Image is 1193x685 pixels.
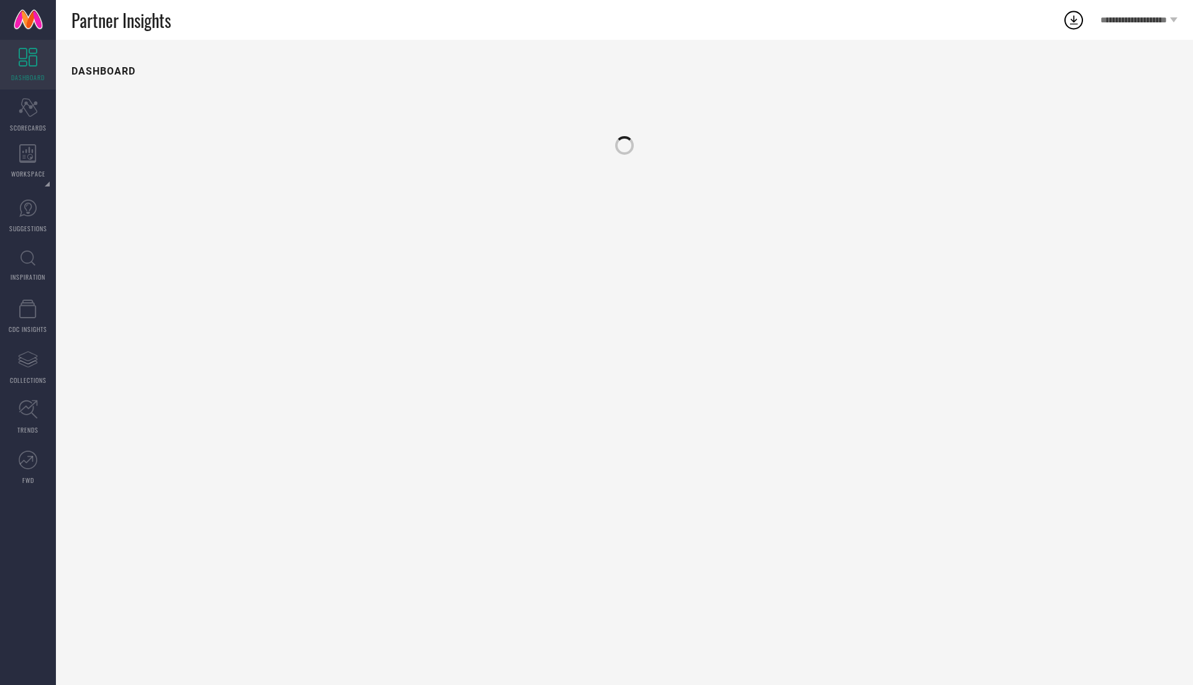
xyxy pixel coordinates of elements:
[71,7,171,33] span: Partner Insights
[11,169,45,178] span: WORKSPACE
[71,65,135,77] h1: DASHBOARD
[17,425,39,434] span: TRENDS
[9,324,47,334] span: CDC INSIGHTS
[10,123,47,132] span: SCORECARDS
[10,375,47,385] span: COLLECTIONS
[9,224,47,233] span: SUGGESTIONS
[11,272,45,282] span: INSPIRATION
[22,476,34,485] span: FWD
[1063,9,1085,31] div: Open download list
[11,73,45,82] span: DASHBOARD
